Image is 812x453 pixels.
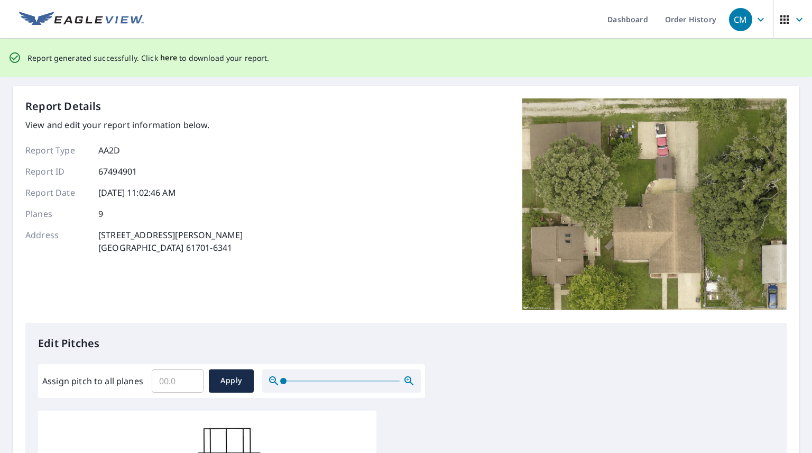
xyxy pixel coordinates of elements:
[522,98,787,310] img: Top image
[209,369,254,393] button: Apply
[98,229,243,254] p: [STREET_ADDRESS][PERSON_NAME] [GEOGRAPHIC_DATA] 61701-6341
[217,374,245,387] span: Apply
[25,119,243,131] p: View and edit your report information below.
[98,186,176,199] p: [DATE] 11:02:46 AM
[25,98,101,114] p: Report Details
[25,229,89,254] p: Address
[38,336,774,351] p: Edit Pitches
[19,12,144,28] img: EV Logo
[160,51,178,65] button: here
[27,51,270,65] p: Report generated successfully. Click to download your report.
[729,8,752,31] div: CM
[25,186,89,199] p: Report Date
[98,144,121,157] p: AA2D
[25,165,89,178] p: Report ID
[25,144,89,157] p: Report Type
[42,375,143,387] label: Assign pitch to all planes
[152,366,204,396] input: 00.0
[98,165,137,178] p: 67494901
[98,207,103,220] p: 9
[25,207,89,220] p: Planes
